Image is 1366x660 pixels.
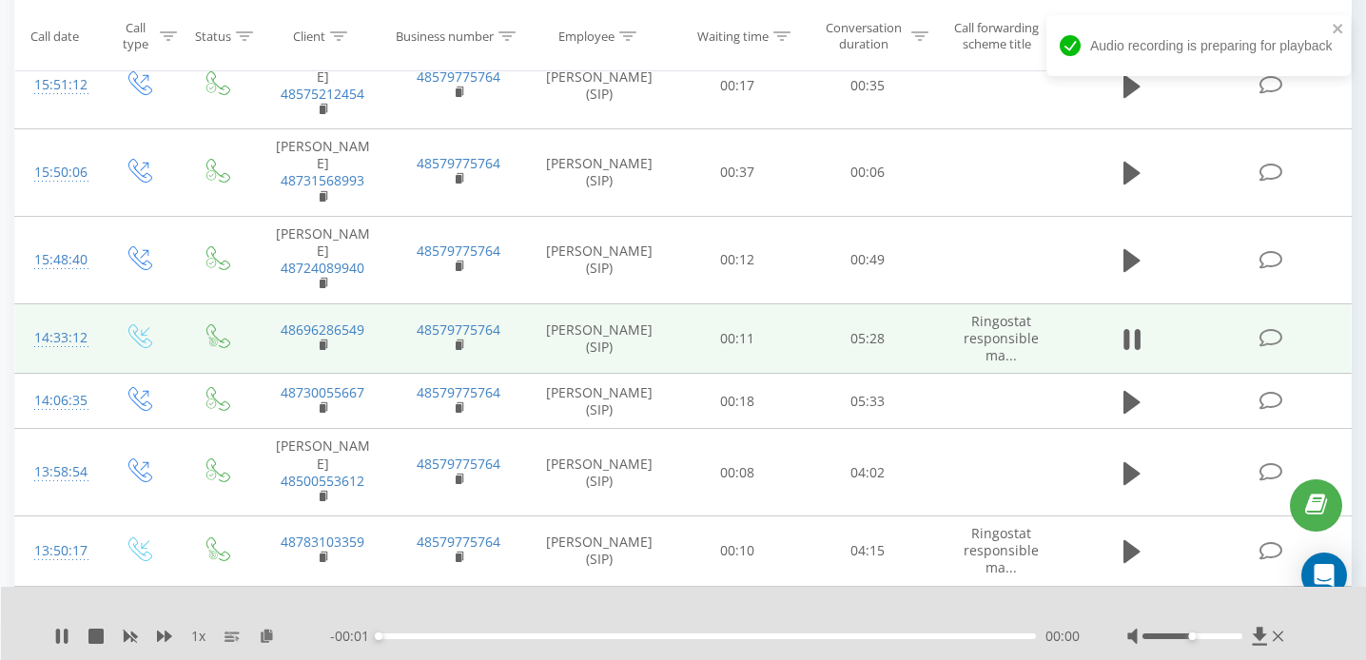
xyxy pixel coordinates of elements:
[255,429,391,516] td: [PERSON_NAME]
[396,28,494,44] div: Business number
[673,516,803,587] td: 00:10
[526,216,673,303] td: [PERSON_NAME] (SIP)
[281,85,364,103] a: 48575212454
[526,374,673,429] td: [PERSON_NAME] (SIP)
[34,154,79,191] div: 15:50:06
[281,533,364,551] a: 48783103359
[697,28,769,44] div: Waiting time
[34,242,79,279] div: 15:48:40
[281,171,364,189] a: 48731568993
[820,20,907,52] div: Conversation duration
[281,472,364,490] a: 48500553612
[526,516,673,587] td: [PERSON_NAME] (SIP)
[558,28,615,44] div: Employee
[34,320,79,357] div: 14:33:12
[1046,15,1351,76] div: Audio recording is preparing for playback
[950,20,1043,52] div: Call forwarding scheme title
[526,129,673,217] td: [PERSON_NAME] (SIP)
[34,533,79,570] div: 13:50:17
[375,632,382,640] div: Accessibility label
[964,312,1039,364] span: Ringostat responsible ma...
[526,303,673,374] td: [PERSON_NAME] (SIP)
[34,382,79,419] div: 14:06:35
[673,303,803,374] td: 00:11
[191,627,205,646] span: 1 x
[255,216,391,303] td: [PERSON_NAME]
[255,42,391,129] td: [PERSON_NAME]
[803,516,933,587] td: 04:15
[526,42,673,129] td: [PERSON_NAME] (SIP)
[417,383,500,401] a: 48579775764
[417,320,500,339] a: 48579775764
[1045,627,1080,646] span: 00:00
[330,627,379,646] span: - 00:01
[417,455,500,473] a: 48579775764
[115,20,155,52] div: Call type
[281,383,364,401] a: 48730055667
[964,524,1039,576] span: Ringostat responsible ma...
[281,259,364,277] a: 48724089940
[803,42,933,129] td: 00:35
[526,429,673,516] td: [PERSON_NAME] (SIP)
[673,216,803,303] td: 00:12
[1332,21,1345,39] button: close
[255,129,391,217] td: [PERSON_NAME]
[803,303,933,374] td: 05:28
[417,242,500,260] a: 48579775764
[673,429,803,516] td: 00:08
[417,533,500,551] a: 48579775764
[803,129,933,217] td: 00:06
[195,28,231,44] div: Status
[293,28,325,44] div: Client
[1189,632,1197,640] div: Accessibility label
[417,154,500,172] a: 48579775764
[1301,553,1347,598] div: Open Intercom Messenger
[673,129,803,217] td: 00:37
[803,429,933,516] td: 04:02
[417,68,500,86] a: 48579775764
[281,320,364,339] a: 48696286549
[34,67,79,104] div: 15:51:12
[673,42,803,129] td: 00:17
[803,374,933,429] td: 05:33
[34,454,79,491] div: 13:58:54
[803,216,933,303] td: 00:49
[30,28,79,44] div: Call date
[673,374,803,429] td: 00:18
